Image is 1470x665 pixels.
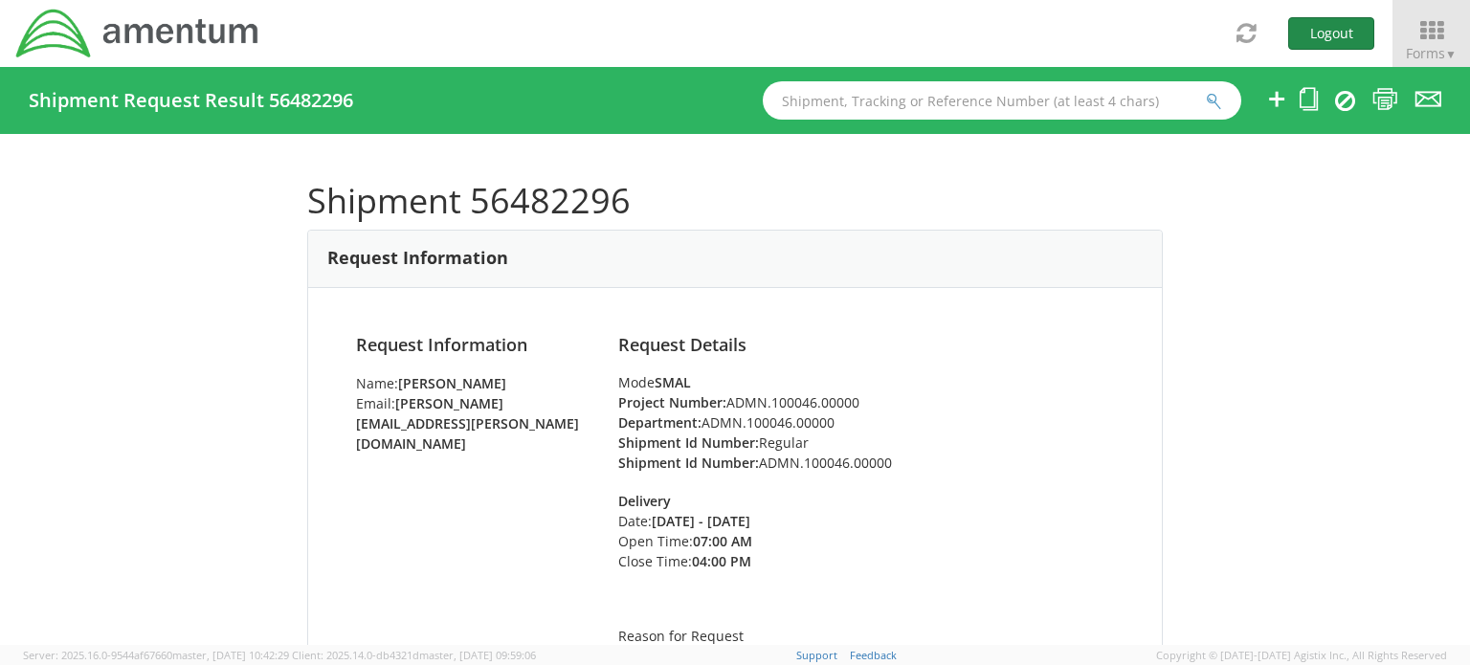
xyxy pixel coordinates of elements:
strong: 04:00 PM [692,552,751,570]
strong: Shipment Id Number: [618,454,759,472]
h5: Reason for Request [618,629,1114,643]
span: master, [DATE] 10:42:29 [172,648,289,662]
h1: Shipment 56482296 [307,182,1163,220]
div: Mode [618,373,1114,392]
button: Logout [1288,17,1374,50]
span: Server: 2025.16.0-9544af67660 [23,648,289,662]
h3: Request Information [327,249,508,268]
li: ADMN.100046.00000 [618,412,1114,432]
span: master, [DATE] 09:59:06 [419,648,536,662]
h4: Request Information [356,336,590,355]
strong: - [DATE] [699,512,750,530]
li: Name: [356,373,590,393]
strong: Shipment Id Number: [618,433,759,452]
strong: Delivery [618,492,671,510]
li: Open Time: [618,531,811,551]
input: Shipment, Tracking or Reference Number (at least 4 chars) [763,81,1241,120]
span: Copyright © [DATE]-[DATE] Agistix Inc., All Rights Reserved [1156,648,1447,663]
strong: [PERSON_NAME][EMAIL_ADDRESS][PERSON_NAME][DOMAIN_NAME] [356,394,579,453]
li: Email: [356,393,590,454]
strong: 07:00 AM [693,532,752,550]
li: ADMN.100046.00000 [618,392,1114,412]
h4: Request Details [618,336,1114,355]
a: Support [796,648,837,662]
li: Regular [618,432,1114,453]
li: ADMN.100046.00000 [618,453,1114,473]
strong: Project Number: [618,393,726,411]
strong: Department: [618,413,702,432]
li: Date: [618,511,811,531]
h4: Shipment Request Result 56482296 [29,90,353,111]
img: dyn-intl-logo-049831509241104b2a82.png [14,7,261,60]
span: Forms [1406,44,1457,62]
strong: SMAL [655,373,691,391]
span: ▼ [1445,46,1457,62]
span: Client: 2025.14.0-db4321d [292,648,536,662]
strong: [DATE] [652,512,695,530]
strong: [PERSON_NAME] [398,374,506,392]
li: Close Time: [618,551,811,571]
a: Feedback [850,648,897,662]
